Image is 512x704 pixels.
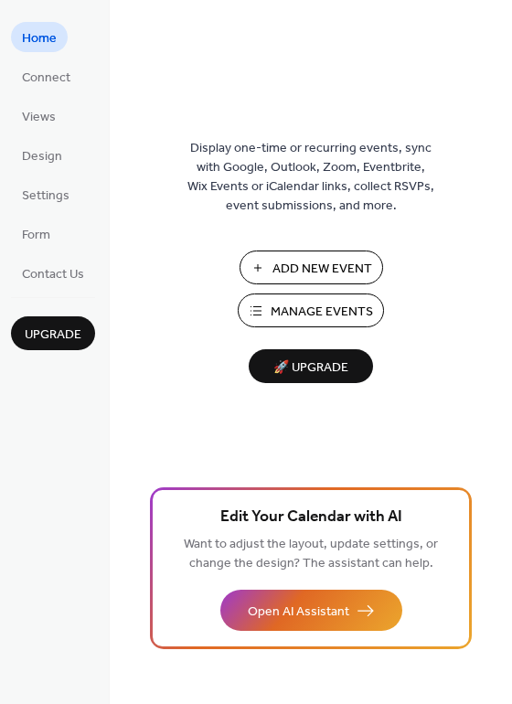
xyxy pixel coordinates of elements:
[22,187,69,206] span: Settings
[248,603,349,622] span: Open AI Assistant
[25,325,81,345] span: Upgrade
[11,22,68,52] a: Home
[249,349,373,383] button: 🚀 Upgrade
[184,532,438,576] span: Want to adjust the layout, update settings, or change the design? The assistant can help.
[260,356,362,380] span: 🚀 Upgrade
[22,147,62,166] span: Design
[220,590,402,631] button: Open AI Assistant
[22,226,50,245] span: Form
[22,265,84,284] span: Contact Us
[22,108,56,127] span: Views
[11,179,80,209] a: Settings
[22,29,57,48] span: Home
[271,303,373,322] span: Manage Events
[240,251,383,284] button: Add New Event
[11,140,73,170] a: Design
[22,69,70,88] span: Connect
[11,101,67,131] a: Views
[238,293,384,327] button: Manage Events
[11,258,95,288] a: Contact Us
[11,316,95,350] button: Upgrade
[11,219,61,249] a: Form
[272,260,372,279] span: Add New Event
[187,139,434,216] span: Display one-time or recurring events, sync with Google, Outlook, Zoom, Eventbrite, Wix Events or ...
[11,61,81,91] a: Connect
[220,505,402,530] span: Edit Your Calendar with AI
